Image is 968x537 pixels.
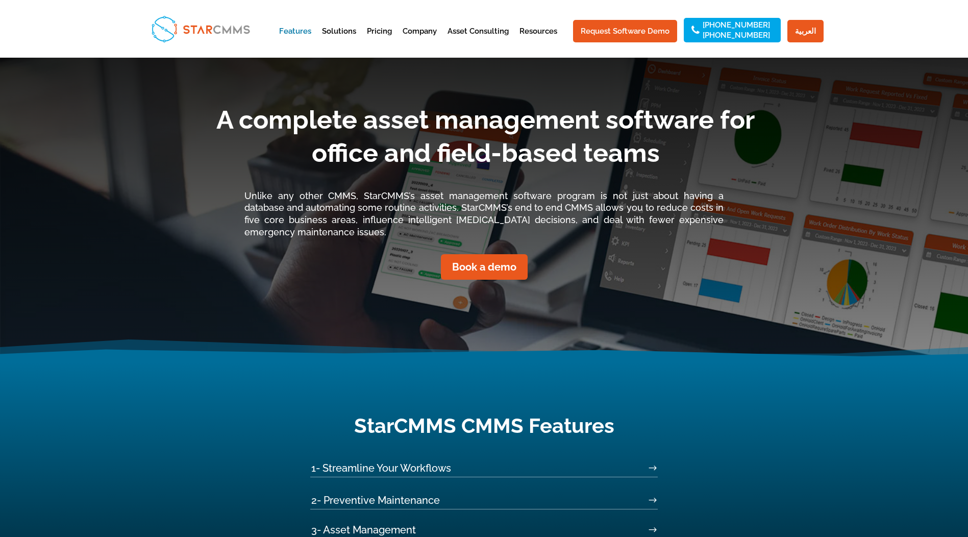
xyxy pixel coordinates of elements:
a: العربية [787,20,824,42]
a: Features [279,28,311,53]
p: Unlike any other CMMS, StarCMMS’s asset management software program is not just about having a da... [244,190,724,238]
a: Company [403,28,437,53]
img: StarCMMS [147,11,254,46]
a: [PHONE_NUMBER] [703,21,770,29]
a: Solutions [322,28,356,53]
a: 1- Streamline Your Workflows [311,456,658,477]
a: Pricing [367,28,392,53]
a: Resources [519,28,557,53]
a: Request Software Demo [573,20,677,42]
a: Asset Consulting [448,28,509,53]
a: [PHONE_NUMBER] [703,32,770,39]
h1: A complete asset management software for office and field-based teams [212,103,760,175]
h2: StarCMMS CMMS Features [209,416,760,441]
a: Book a demo [441,254,528,280]
iframe: Chat Widget [798,427,968,537]
a: 2- Preventive Maintenance [311,489,658,509]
